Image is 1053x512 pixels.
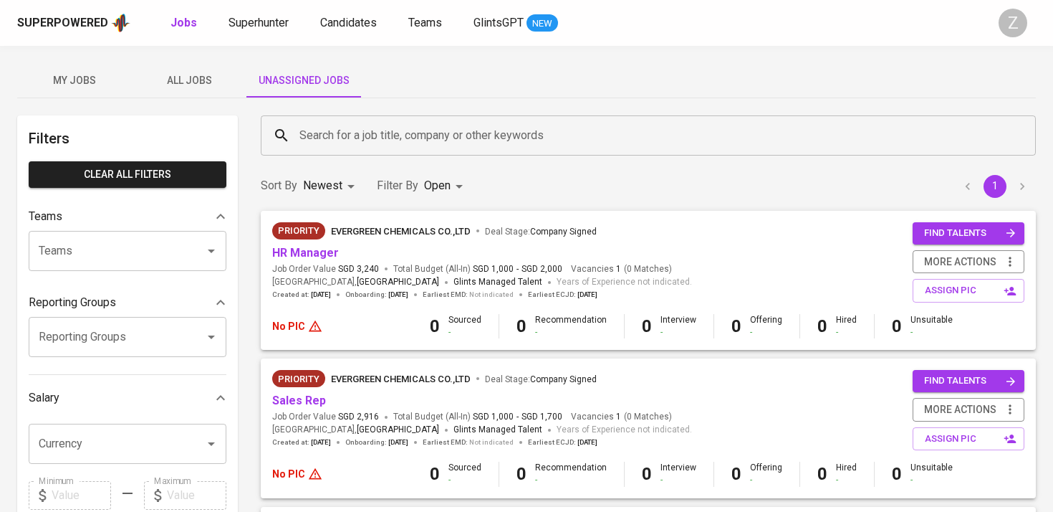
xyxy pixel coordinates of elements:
span: Onboarding : [345,437,408,447]
div: Superpowered [17,15,108,32]
b: 0 [430,316,440,336]
span: Job Order Value [272,411,379,423]
div: Teams [29,202,226,231]
img: app logo [111,12,130,34]
div: - [448,474,481,486]
span: Open [424,179,451,192]
a: Superpoweredapp logo [17,12,130,34]
p: Reporting Groups [29,294,116,311]
span: Earliest ECJD : [528,290,597,300]
div: Offering [750,462,782,486]
div: - [750,326,782,338]
button: Open [201,241,221,261]
div: - [660,474,696,486]
span: [DATE] [311,290,331,300]
span: Earliest EMD : [423,437,514,447]
span: Deal Stage : [485,227,597,237]
span: Onboarding : [345,290,408,300]
span: Superhunter [229,16,289,29]
h6: Filters [29,127,226,150]
b: 0 [516,464,526,484]
span: Teams [408,16,442,29]
div: New Job received from Demand Team [272,222,325,240]
span: Created at : [272,437,331,447]
span: Years of Experience not indicated. [557,423,692,437]
span: Clear All filters [40,166,215,184]
span: [GEOGRAPHIC_DATA] , [272,423,439,437]
span: [GEOGRAPHIC_DATA] , [272,275,439,290]
span: [GEOGRAPHIC_DATA] [357,275,439,290]
div: Recommendation [535,462,607,486]
b: Jobs [170,16,197,29]
div: Interview [660,314,696,338]
span: My Jobs [26,72,123,90]
span: Created at : [272,290,331,300]
span: SGD 1,000 [473,263,514,275]
a: GlintsGPT NEW [473,14,558,32]
a: Sales Rep [272,394,326,407]
div: New Job received from Demand Team [272,370,325,387]
span: EVERGREEN CHEMICALS CO.,LTD [331,374,471,384]
span: Deal Stage : [485,374,597,384]
button: Open [201,327,221,347]
a: Jobs [170,14,200,32]
b: 0 [892,464,902,484]
div: - [750,474,782,486]
div: Offering [750,314,782,338]
div: Salary [29,384,226,412]
span: EVERGREEN CHEMICALS CO.,LTD [331,226,471,237]
p: Teams [29,208,62,225]
span: Vacancies ( 0 Matches ) [571,411,672,423]
span: Total Budget (All-In) [393,263,562,275]
span: find talents [924,373,1016,389]
div: Open [424,173,468,199]
span: SGD 1,700 [521,411,562,423]
button: assign pic [913,427,1024,451]
b: 0 [430,464,440,484]
span: Candidates [320,16,377,29]
a: Teams [408,14,445,32]
span: SGD 3,240 [338,263,379,275]
span: SGD 2,000 [521,263,562,275]
button: more actions [913,250,1024,274]
nav: pagination navigation [954,175,1036,198]
b: 0 [731,464,741,484]
span: - [516,411,519,423]
span: SGD 1,000 [473,411,514,423]
span: Company Signed [530,227,597,237]
a: Candidates [320,14,380,32]
span: Vacancies ( 0 Matches ) [571,263,672,275]
span: Total Budget (All-In) [393,411,562,423]
p: No PIC [272,467,305,481]
div: Hired [836,314,857,338]
b: 0 [516,316,526,336]
p: Newest [303,177,342,194]
div: Interview [660,462,696,486]
span: Priority [272,372,325,387]
button: more actions [913,398,1024,422]
span: [DATE] [577,437,597,447]
span: [GEOGRAPHIC_DATA] [357,423,439,437]
p: Salary [29,389,59,407]
div: - [910,474,953,486]
div: Newest [303,173,360,199]
div: Recommendation [535,314,607,338]
div: Reporting Groups [29,288,226,317]
b: 0 [642,316,652,336]
span: All Jobs [140,72,238,90]
span: SGD 2,916 [338,411,379,423]
b: 0 [892,316,902,336]
span: [DATE] [388,290,408,300]
span: Glints Managed Talent [453,425,542,435]
button: Open [201,434,221,454]
span: Job Order Value [272,263,379,275]
span: Glints Managed Talent [453,277,542,287]
span: Earliest EMD : [423,290,514,300]
div: Sourced [448,462,481,486]
span: assign pic [925,431,1015,447]
span: more actions [924,253,996,271]
span: Not indicated [469,290,514,300]
div: - [910,326,953,338]
span: Unassigned Jobs [255,72,352,90]
span: [DATE] [577,290,597,300]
